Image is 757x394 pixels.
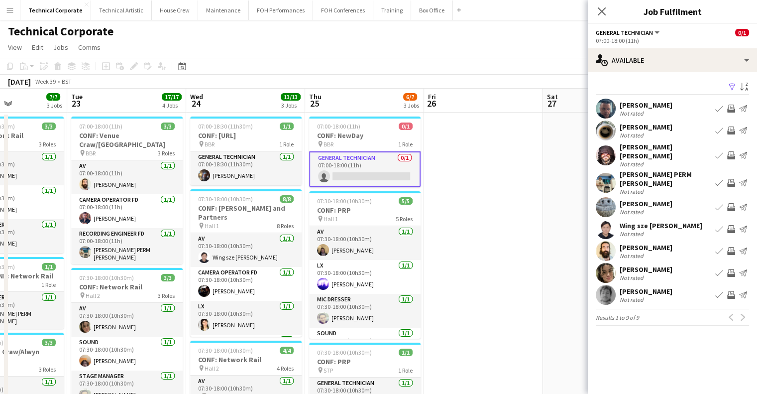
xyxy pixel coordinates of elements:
div: Not rated [620,252,646,260]
div: Available [588,48,757,72]
span: View [8,43,22,52]
span: General Technician [596,29,653,36]
div: [PERSON_NAME] [620,199,672,208]
div: Not rated [620,230,646,238]
button: Technical Corporate [20,0,91,20]
span: 0/1 [735,29,749,36]
button: Box Office [411,0,453,20]
div: Not rated [620,296,646,303]
div: [PERSON_NAME] [620,265,672,274]
span: Edit [32,43,43,52]
button: FOH Conferences [313,0,373,20]
div: Not rated [620,274,646,281]
div: 07:00-18:00 (11h) [596,37,749,44]
h3: Job Fulfilment [588,5,757,18]
a: Jobs [49,41,72,54]
div: [PERSON_NAME] [620,101,672,110]
div: Not rated [620,160,646,168]
div: [PERSON_NAME] PERM [PERSON_NAME] [620,170,711,188]
button: House Crew [152,0,198,20]
div: Not rated [620,188,646,195]
button: Training [373,0,411,20]
div: Not rated [620,131,646,139]
div: [PERSON_NAME] [PERSON_NAME] [620,142,711,160]
span: Jobs [53,43,68,52]
div: [PERSON_NAME] [620,287,672,296]
a: Edit [28,41,47,54]
button: FOH Performances [249,0,313,20]
div: [DATE] [8,77,31,87]
button: General Technician [596,29,661,36]
div: Not rated [620,208,646,216]
h1: Technical Corporate [8,24,113,39]
button: Maintenance [198,0,249,20]
span: Results 1 to 9 of 9 [596,314,639,321]
a: View [4,41,26,54]
div: Not rated [620,110,646,117]
a: Comms [74,41,105,54]
button: Technical Artistic [91,0,152,20]
div: [PERSON_NAME] [620,243,672,252]
div: Wing sze [PERSON_NAME] [620,221,702,230]
div: [PERSON_NAME] [620,123,672,131]
span: Comms [78,43,101,52]
div: BST [62,78,72,85]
